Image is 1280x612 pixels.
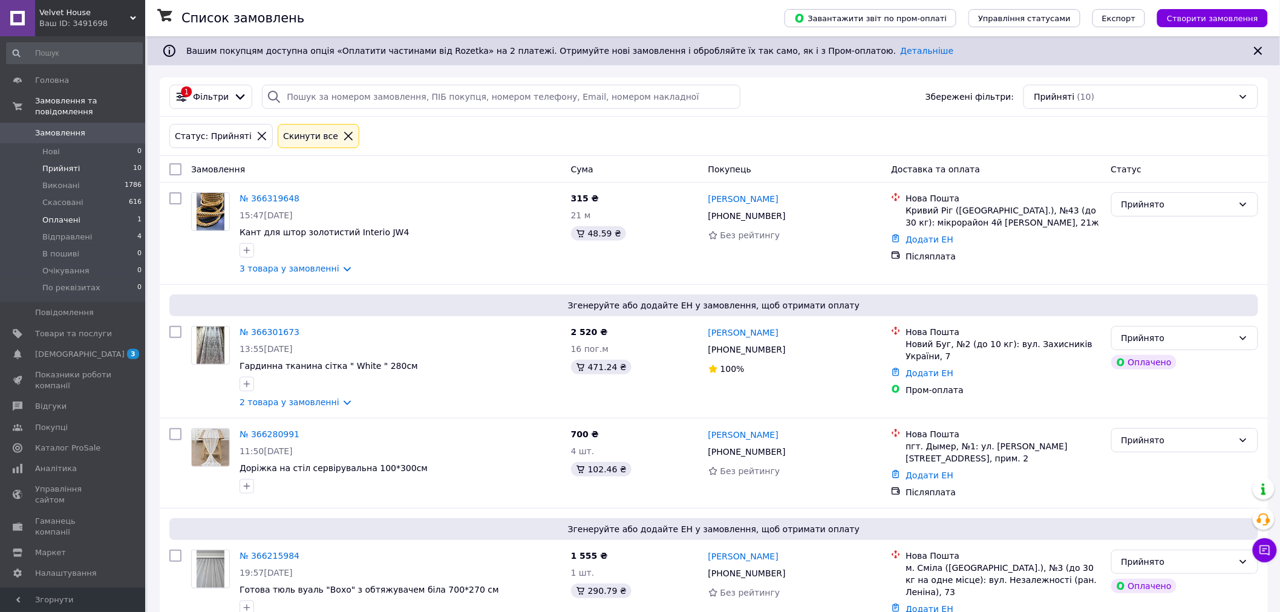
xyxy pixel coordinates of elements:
span: Виконані [42,180,80,191]
div: пгт. Дымер, №1: ул. [PERSON_NAME][STREET_ADDRESS], прим. 2 [906,440,1101,464]
span: Відправлені [42,232,92,243]
span: Гаманець компанії [35,516,112,538]
span: В пошиві [42,249,79,259]
button: Завантажити звіт по пром-оплаті [785,9,956,27]
a: Додати ЕН [906,368,953,378]
span: 16 пог.м [571,344,609,354]
span: Без рейтингу [720,466,780,476]
a: Кант для штор золотистий Interio JW4 [240,227,410,237]
div: Нова Пошта [906,428,1101,440]
a: 3 товара у замовленні [240,264,339,273]
span: Маркет [35,547,66,558]
span: Управління статусами [978,14,1071,23]
a: [PERSON_NAME] [708,550,779,562]
img: Фото товару [197,193,225,230]
span: Доставка та оплата [891,164,980,174]
span: Створити замовлення [1167,14,1258,23]
div: Ваш ID: 3491698 [39,18,145,29]
span: Скасовані [42,197,83,208]
div: Оплачено [1111,355,1177,369]
span: 1786 [125,180,142,191]
div: Новий Буг, №2 (до 10 кг): вул. Захисників України, 7 [906,338,1101,362]
span: 2 520 ₴ [571,327,608,337]
input: Пошук [6,42,143,64]
span: 15:47[DATE] [240,210,293,220]
span: 4 [137,232,142,243]
button: Створити замовлення [1157,9,1268,27]
span: Експорт [1102,14,1136,23]
span: Оплачені [42,215,80,226]
div: [PHONE_NUMBER] [706,341,788,358]
span: 100% [720,364,745,374]
span: Покупці [35,422,68,433]
span: 0 [137,282,142,293]
div: Післяплата [906,250,1101,262]
span: 21 м [571,210,591,220]
a: Гардинна тканина сітка " White " 280см [240,361,418,371]
a: Додати ЕН [906,235,953,244]
span: Аналітика [35,463,77,474]
h1: Список замовлень [181,11,304,25]
span: Прийняті [42,163,80,174]
span: Замовлення та повідомлення [35,96,145,117]
div: Статус: Прийняті [172,129,254,143]
div: [PHONE_NUMBER] [706,565,788,582]
span: 10 [133,163,142,174]
span: Згенеруйте або додайте ЕН у замовлення, щоб отримати оплату [174,299,1253,311]
img: Фото товару [197,327,225,364]
button: Експорт [1092,9,1146,27]
img: Фото товару [197,550,225,588]
div: Нова Пошта [906,550,1101,562]
a: 2 товара у замовленні [240,397,339,407]
span: 13:55[DATE] [240,344,293,354]
span: Завантажити звіт по пром-оплаті [794,13,947,24]
span: 0 [137,249,142,259]
span: Покупець [708,164,751,174]
span: Очікування [42,265,90,276]
input: Пошук за номером замовлення, ПІБ покупця, номером телефону, Email, номером накладної [262,85,740,109]
span: 0 [137,265,142,276]
span: (10) [1077,92,1095,102]
a: Детальніше [901,46,954,56]
span: Головна [35,75,69,86]
span: 1 шт. [571,568,595,578]
a: № 366301673 [240,327,299,337]
span: Відгуки [35,401,67,412]
span: Управління сайтом [35,484,112,506]
a: Доріжка на стіл сервірувальна 100*300см [240,463,428,473]
span: 315 ₴ [571,194,599,203]
div: 290.79 ₴ [571,584,632,598]
a: Додати ЕН [906,470,953,480]
div: Cкинути все [281,129,341,143]
a: Фото товару [191,428,230,467]
span: Прийняті [1034,91,1074,103]
span: 1 [137,215,142,226]
a: Фото товару [191,192,230,231]
div: м. Сміла ([GEOGRAPHIC_DATA].), №3 (до 30 кг на одне місце): вул. Незалежності (ран. Леніна), 73 [906,562,1101,598]
span: Згенеруйте або додайте ЕН у замовлення, щоб отримати оплату [174,523,1253,535]
div: Кривий Ріг ([GEOGRAPHIC_DATA].), №43 (до 30 кг): мікрорайон 4й [PERSON_NAME], 21ж [906,204,1101,229]
span: Замовлення [191,164,245,174]
a: № 366280991 [240,429,299,439]
button: Управління статусами [968,9,1080,27]
span: Фільтри [193,91,229,103]
div: 102.46 ₴ [571,462,632,477]
span: [DEMOGRAPHIC_DATA] [35,349,125,360]
span: Без рейтингу [720,230,780,240]
span: 19:57[DATE] [240,568,293,578]
span: Velvet House [39,7,130,18]
a: № 366215984 [240,551,299,561]
div: 48.59 ₴ [571,226,626,241]
div: Прийнято [1122,198,1233,211]
a: № 366319648 [240,194,299,203]
a: Готова тюль вуаль "Вохо" з обтяжувачем біла 700*270 см [240,585,499,594]
span: 3 [127,349,139,359]
span: Вашим покупцям доступна опція «Оплатити частинами від Rozetka» на 2 платежі. Отримуйте нові замов... [186,46,953,56]
span: 0 [137,146,142,157]
span: Нові [42,146,60,157]
div: Нова Пошта [906,326,1101,338]
button: Чат з покупцем [1253,538,1277,562]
